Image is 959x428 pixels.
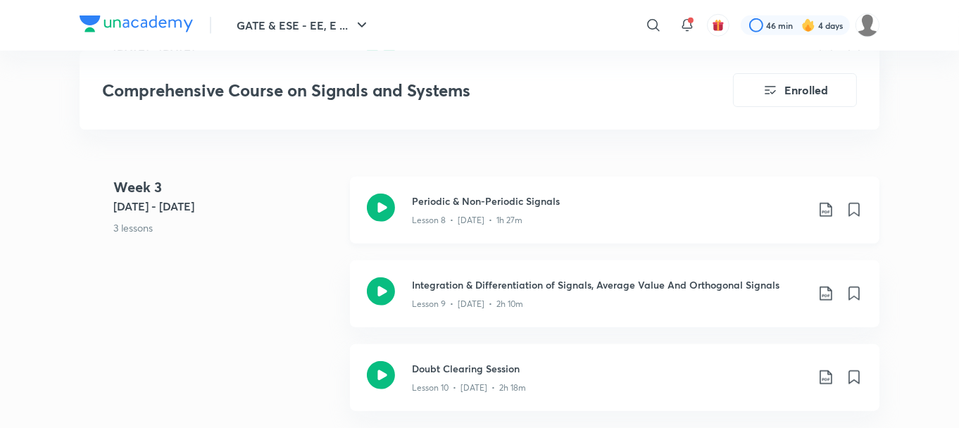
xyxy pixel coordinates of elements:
a: Periodic & Non-Periodic SignalsLesson 8 • [DATE] • 1h 27m [350,177,879,260]
h5: [DATE] - [DATE] [113,198,339,215]
img: Company Logo [80,15,193,32]
a: Integration & Differentiation of Signals, Average Value And Orthogonal SignalsLesson 9 • [DATE] •... [350,260,879,344]
h3: Integration & Differentiation of Signals, Average Value And Orthogonal Signals [412,277,806,292]
h3: Periodic & Non-Periodic Signals [412,194,806,208]
img: streak [801,18,815,32]
img: Divyanshu [855,13,879,37]
button: GATE & ESE - EE, E ... [228,11,379,39]
p: 3 lessons [113,220,339,235]
h3: Comprehensive Course on Signals and Systems [102,80,653,101]
p: Lesson 9 • [DATE] • 2h 10m [412,298,523,310]
h4: Week 3 [113,177,339,198]
p: Lesson 8 • [DATE] • 1h 27m [412,214,522,227]
a: Doubt Clearing SessionLesson 10 • [DATE] • 2h 18m [350,344,879,428]
a: Company Logo [80,15,193,36]
p: Lesson 10 • [DATE] • 2h 18m [412,382,526,394]
button: avatar [707,14,729,37]
h3: Doubt Clearing Session [412,361,806,376]
button: Enrolled [733,73,857,107]
img: avatar [712,19,725,32]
